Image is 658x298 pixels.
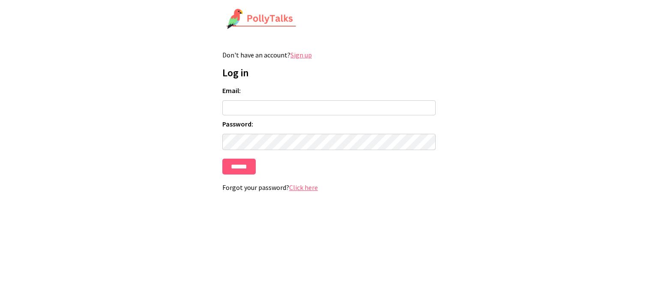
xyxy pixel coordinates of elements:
[222,86,436,95] label: Email:
[226,9,296,30] img: PollyTalks Logo
[222,120,436,128] label: Password:
[290,51,312,59] a: Sign up
[222,51,436,59] p: Don't have an account?
[222,183,436,192] p: Forgot your password?
[289,183,318,192] a: Click here
[222,66,436,79] h1: Log in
